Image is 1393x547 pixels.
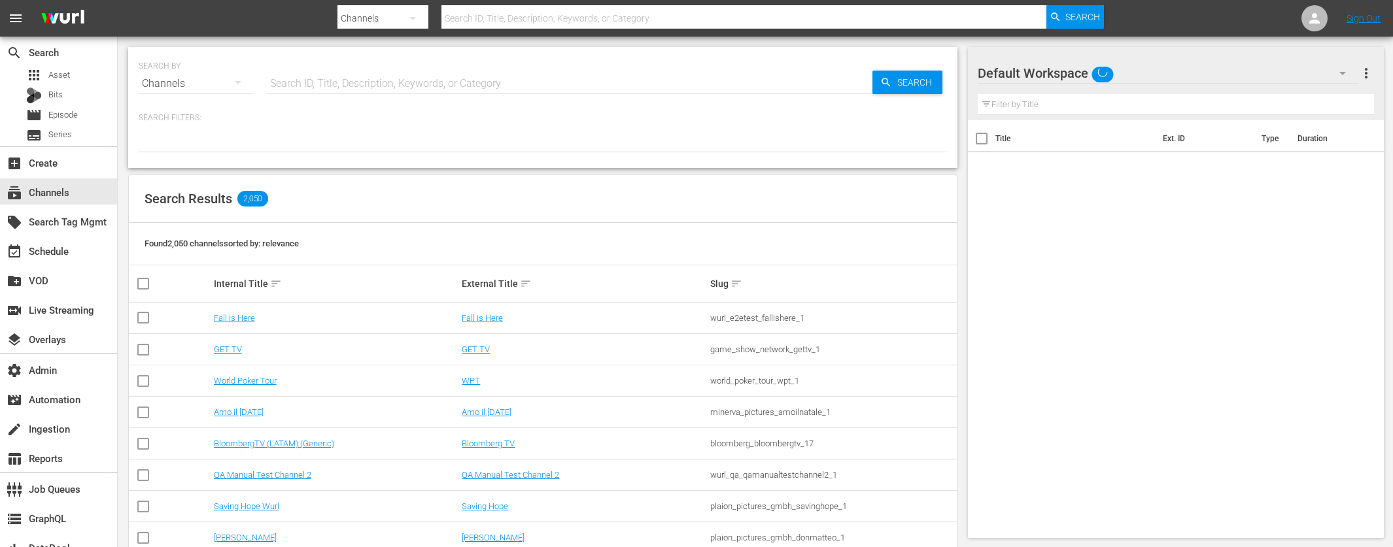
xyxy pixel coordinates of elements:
div: Internal Title [214,276,458,291]
span: Episode [26,107,42,123]
span: VOD [7,273,22,289]
th: Type [1254,120,1290,157]
a: WPT [462,376,480,386]
span: 2,050 [237,191,268,207]
span: Asset [48,69,70,82]
a: [PERSON_NAME] [462,533,525,542]
span: Ingestion [7,422,22,437]
span: Admin [7,363,22,378]
span: Job Queues [7,482,22,497]
span: Schedule [7,244,22,259]
th: Duration [1290,120,1368,157]
a: Fall is Here [462,313,503,323]
button: more_vert [1358,58,1374,89]
button: Search [872,71,942,94]
a: Bloomberg TV [462,439,515,448]
th: Ext. ID [1155,120,1254,157]
div: world_poker_tour_wpt_1 [710,376,955,386]
span: sort [270,278,282,290]
span: Episode [48,108,78,122]
a: BloombergTV (LATAM) (Generic) [214,439,334,448]
div: Channels [139,65,254,102]
span: Search Results [145,191,232,207]
img: ans4CAIJ8jUAAAAAAAAAAAAAAAAAAAAAAAAgQb4GAAAAAAAAAAAAAAAAAAAAAAAAJMjXAAAAAAAAAAAAAAAAAAAAAAAAgAT5G... [31,3,94,34]
span: sort [520,278,532,290]
span: Overlays [7,332,22,348]
a: [PERSON_NAME] [214,533,277,542]
div: Slug [710,276,955,291]
a: World Poker Tour [214,376,277,386]
span: Create [7,156,22,171]
a: Amo il [DATE] [214,407,264,417]
a: QA Manual Test Channel 2 [462,470,559,480]
span: more_vert [1358,65,1374,81]
div: Bits [26,88,42,103]
div: game_show_network_gettv_1 [710,344,955,354]
span: Series [48,128,72,141]
button: Search [1046,5,1104,29]
div: wurl_e2etest_fallishere_1 [710,313,955,323]
a: GET TV [214,344,242,354]
a: QA Manual Test Channel 2 [214,470,311,480]
span: menu [8,10,24,26]
div: Default Workspace [978,55,1358,91]
span: Asset [26,67,42,83]
div: plaion_pictures_gmbh_savinghope_1 [710,501,955,511]
p: Search Filters: [139,112,947,124]
span: Search [892,71,942,94]
a: Saving Hope [462,501,508,511]
div: plaion_pictures_gmbh_donmatteo_1 [710,533,955,542]
th: Title [995,120,1155,157]
span: GraphQL [7,511,22,527]
a: Amo il [DATE] [462,407,511,417]
span: sort [731,278,742,290]
span: Live Streaming [7,303,22,318]
span: Series [26,127,42,143]
a: Saving Hope Wurl [214,501,279,511]
span: Bits [48,88,63,101]
span: Search [1065,5,1100,29]
a: Fall is Here [214,313,255,323]
span: Search [7,45,22,61]
a: Sign Out [1347,13,1381,24]
span: Reports [7,451,22,467]
div: External Title [462,276,706,291]
span: Channels [7,185,22,201]
span: Automation [7,392,22,408]
span: Search Tag Mgmt [7,214,22,230]
div: wurl_qa_qamanualtestchannel2_1 [710,470,955,480]
div: minerva_pictures_amoilnatale_1 [710,407,955,417]
a: GET TV [462,344,490,354]
div: bloomberg_bloombergtv_17 [710,439,955,448]
span: Found 2,050 channels sorted by: relevance [145,239,299,248]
